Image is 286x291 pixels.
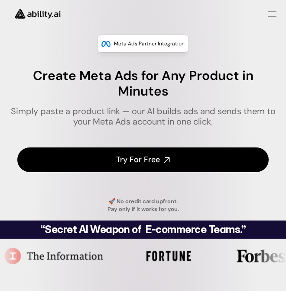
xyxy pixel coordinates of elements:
h2: “Secret AI Weapon of E-commerce Teams.” [9,224,277,235]
p: Meta Ads Partner Integration [114,39,185,48]
h1: Simply paste a product link — our AI builds ads and sends them to your Meta Ads account in one cl... [7,106,279,127]
h4: Try For Free [116,154,160,165]
h1: Create Meta Ads for Any Product in Minutes [7,68,279,99]
h4: 🚀 No credit card upfront. Pay only if it works for you. [60,198,226,213]
a: Try For Free [17,147,269,172]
